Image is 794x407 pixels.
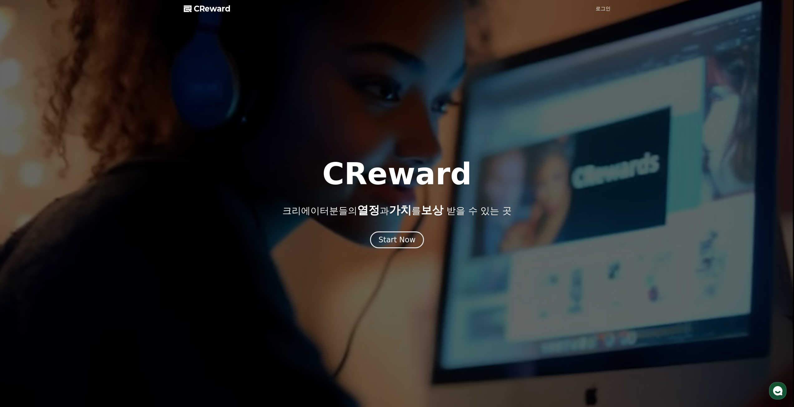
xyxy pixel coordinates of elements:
a: 대화 [41,198,80,213]
a: 로그인 [596,5,611,12]
p: 크리에이터분들의 과 를 받을 수 있는 곳 [282,204,511,216]
h1: CReward [322,159,472,189]
span: 열정 [357,204,380,216]
span: 홈 [20,207,23,212]
span: CReward [194,4,231,14]
span: 가치 [389,204,412,216]
span: 보상 [421,204,443,216]
span: 설정 [96,207,104,212]
span: 대화 [57,207,65,212]
div: Start Now [378,235,416,245]
a: 설정 [80,198,120,213]
a: CReward [184,4,231,14]
a: 홈 [2,198,41,213]
a: Start Now [370,238,424,244]
button: Start Now [370,231,424,248]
